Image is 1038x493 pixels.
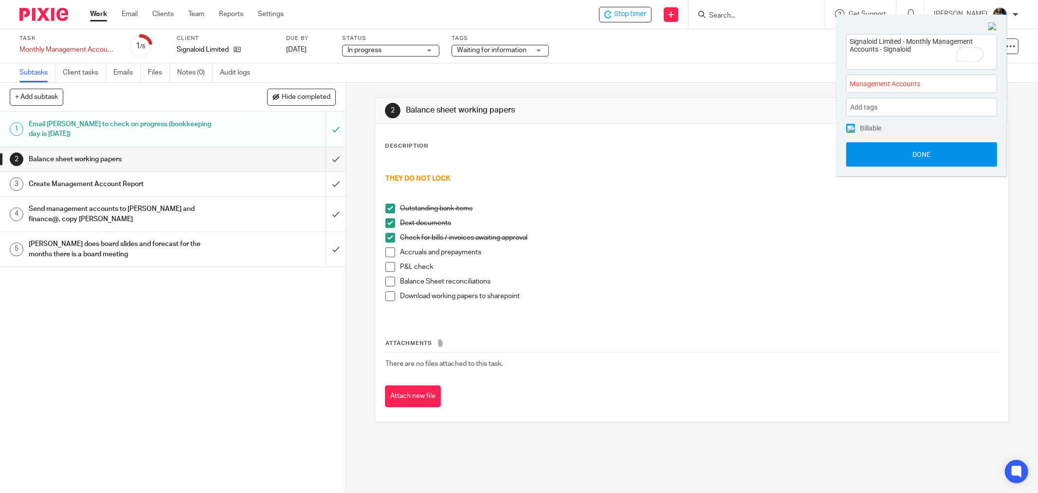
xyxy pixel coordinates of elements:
[90,9,107,19] a: Work
[29,177,220,191] h1: Create Management Account Report
[10,89,63,105] button: + Add subtask
[385,360,503,367] span: There are no files attached to this task.
[10,208,23,221] div: 4
[599,7,652,22] div: Signaloid Limited - Monthly Management Accounts - Signaloid
[385,385,441,407] button: Attach new file
[29,202,220,227] h1: Send management accounts to [PERSON_NAME] and finance@, copy [PERSON_NAME]
[10,177,23,191] div: 3
[29,237,220,262] h1: [PERSON_NAME] does board slides and forecast for the months there is a board meeting
[286,46,307,53] span: [DATE]
[847,35,997,66] textarea: To enrich screen reader interactions, please activate Accessibility in Grammarly extension settings
[152,9,174,19] a: Clients
[19,45,117,55] div: Monthly Management Accounts - Signaloid
[113,63,141,82] a: Emails
[63,63,106,82] a: Client tasks
[400,291,999,301] p: Download working papers to sharepoint
[400,262,999,272] p: P&L check
[177,45,229,55] p: Signaloid Limited
[220,63,257,82] a: Audit logs
[850,100,882,115] span: Add tags
[457,47,527,54] span: Waiting for information
[177,63,213,82] a: Notes (0)
[385,341,432,346] span: Attachments
[148,63,170,82] a: Files
[406,105,713,115] h1: Balance sheet working papers
[282,94,330,101] span: Hide completed
[19,35,117,42] label: Task
[849,11,886,18] span: Get Support
[385,142,428,150] p: Description
[988,22,997,31] img: Close
[385,103,401,118] div: 2
[347,47,382,54] span: In progress
[177,35,274,42] label: Client
[140,44,146,49] small: /5
[452,35,549,42] label: Tags
[136,40,146,52] div: 1
[385,175,450,182] span: THEY DO NOT LOCK
[267,89,336,105] button: Hide completed
[708,12,796,20] input: Search
[10,152,23,166] div: 2
[188,9,204,19] a: Team
[29,117,220,142] h1: Email [PERSON_NAME] to check on progress (bookkeeping day is [DATE])
[400,277,999,286] p: Balance Sheet reconciliations
[400,204,999,213] p: Outstanding bank items
[847,125,855,133] img: checked.png
[850,79,972,89] span: Management Accounts
[614,9,646,19] span: Stop timer
[19,8,68,21] img: Pixie
[400,247,999,257] p: Accruals and prepayments
[219,9,243,19] a: Reports
[10,243,23,256] div: 5
[342,35,439,42] label: Status
[860,125,881,132] span: Billable
[400,233,999,243] p: Check for bills / invoices awaiting approval
[122,9,138,19] a: Email
[400,218,999,228] p: Dext documents
[10,122,23,136] div: 1
[992,7,1008,22] img: Jaskaran%20Singh.jpeg
[846,142,997,167] button: Done
[286,35,330,42] label: Due by
[29,152,220,167] h1: Balance sheet working papers
[258,9,284,19] a: Settings
[19,63,55,82] a: Subtasks
[934,9,987,19] p: [PERSON_NAME]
